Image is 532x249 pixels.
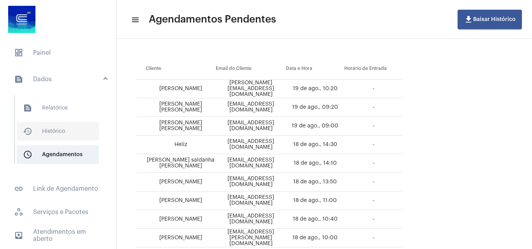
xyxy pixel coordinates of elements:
[8,226,109,245] span: Atendimentos em aberto
[216,136,286,154] td: [EMAIL_ADDRESS][DOMAIN_NAME]
[8,179,109,198] span: Link de Agendamento
[216,154,286,173] td: [EMAIL_ADDRESS][DOMAIN_NAME]
[286,173,344,192] td: 18 de ago., 13:50
[464,15,473,24] mat-icon: file_download
[14,231,23,240] mat-icon: sidenav icon
[136,154,216,173] td: [PERSON_NAME] saldanha [PERSON_NAME]
[8,44,109,62] span: Painel
[286,58,344,80] th: Data e Hora
[344,136,403,154] td: -
[216,98,286,117] td: [EMAIL_ADDRESS][DOMAIN_NAME]
[216,192,286,210] td: [EMAIL_ADDRESS][DOMAIN_NAME]
[14,184,23,193] mat-icon: sidenav icon
[5,67,116,92] mat-expansion-panel-header: sidenav iconDados
[286,192,344,210] td: 18 de ago., 11:00
[286,98,344,117] td: 19 de ago., 09:20
[344,98,403,117] td: -
[136,80,216,98] td: [PERSON_NAME]
[23,103,32,113] mat-icon: sidenav icon
[136,173,216,192] td: [PERSON_NAME]
[216,80,286,98] td: [PERSON_NAME][EMAIL_ADDRESS][DOMAIN_NAME]
[216,117,286,136] td: [EMAIL_ADDRESS][DOMAIN_NAME]
[286,136,344,154] td: 18 de ago., 14:30
[131,15,139,24] mat-icon: sidenav icon
[216,173,286,192] td: [EMAIL_ADDRESS][DOMAIN_NAME]
[17,122,99,141] span: Histórico
[23,150,32,159] mat-icon: sidenav icon
[344,58,403,80] th: Horário de Entrada
[14,75,23,84] mat-icon: sidenav icon
[286,80,344,98] td: 19 de ago., 10:20
[344,173,403,192] td: -
[344,192,403,210] td: -
[136,117,216,136] td: [PERSON_NAME] [PERSON_NAME]
[216,58,286,80] th: Email do Cliente
[344,210,403,229] td: -
[286,229,344,247] td: 18 de ago., 10:00
[344,229,403,247] td: -
[8,203,109,221] span: Serviços e Pacotes
[344,80,403,98] td: -
[136,136,216,154] td: Heliz
[23,127,32,136] mat-icon: sidenav icon
[5,92,116,175] div: sidenav iconDados
[136,210,216,229] td: [PERSON_NAME]
[464,17,516,22] span: Baixar Histórico
[344,117,403,136] td: -
[17,145,99,164] span: Agendamentos
[216,229,286,247] td: [EMAIL_ADDRESS][PERSON_NAME][DOMAIN_NAME]
[6,4,37,35] img: d4669ae0-8c07-2337-4f67-34b0df7f5ae4.jpeg
[458,10,522,29] button: Baixar Histórico
[14,75,104,84] mat-panel-title: Dados
[286,117,344,136] td: 19 de ago., 09:00
[216,210,286,229] td: [EMAIL_ADDRESS][DOMAIN_NAME]
[17,99,99,117] span: Relatórios
[136,229,216,247] td: [PERSON_NAME]
[136,192,216,210] td: [PERSON_NAME]
[286,154,344,173] td: 18 de ago., 14:10
[149,13,276,26] span: Agendamentos Pendentes
[136,58,216,80] th: Cliente
[14,48,23,57] span: sidenav icon
[286,210,344,229] td: 18 de ago., 10:40
[14,207,23,217] span: sidenav icon
[344,154,403,173] td: -
[136,98,216,117] td: [PERSON_NAME] [PERSON_NAME]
